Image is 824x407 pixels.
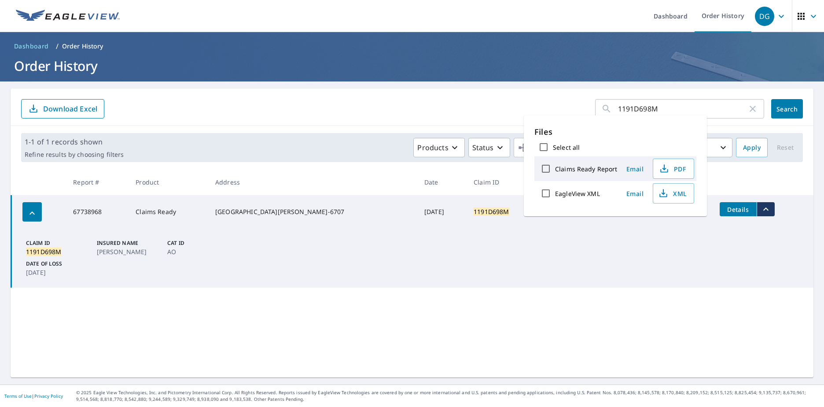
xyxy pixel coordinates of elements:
[66,169,129,195] th: Report #
[621,162,649,176] button: Email
[555,189,600,198] label: EagleView XML
[215,207,410,216] div: [GEOGRAPHIC_DATA][PERSON_NAME]-6707
[658,163,687,174] span: PDF
[757,202,775,216] button: filesDropdownBtn-67738968
[658,188,687,199] span: XML
[514,138,597,157] button: Orgs16
[26,248,61,256] mark: 1191D698M
[25,137,124,147] p: 1-1 of 1 records shown
[518,142,547,153] span: Orgs
[621,187,649,200] button: Email
[736,138,768,157] button: Apply
[553,143,580,152] label: Select all
[417,169,467,195] th: Date
[417,142,448,153] p: Products
[653,183,694,203] button: XML
[474,207,509,216] mark: 1191D698M
[167,247,235,256] p: AO
[97,247,164,256] p: [PERSON_NAME]
[34,393,63,399] a: Privacy Policy
[66,195,129,229] td: 67738968
[14,42,49,51] span: Dashboard
[468,138,510,157] button: Status
[625,189,646,198] span: Email
[467,169,539,195] th: Claim ID
[11,39,52,53] a: Dashboard
[472,142,494,153] p: Status
[725,205,751,214] span: Details
[97,239,164,247] p: Insured Name
[62,42,103,51] p: Order History
[743,142,761,153] span: Apply
[413,138,464,157] button: Products
[56,41,59,52] li: /
[417,195,467,229] td: [DATE]
[555,165,618,173] label: Claims Ready Report
[653,159,694,179] button: PDF
[43,104,97,114] p: Download Excel
[4,393,32,399] a: Terms of Use
[534,126,696,138] p: Files
[771,99,803,118] button: Search
[778,105,796,113] span: Search
[26,239,93,247] p: Claim ID
[11,57,813,75] h1: Order History
[618,96,747,121] input: Address, Report #, Claim ID, etc.
[26,260,93,268] p: Date of Loss
[25,151,124,159] p: Refine results by choosing filters
[625,165,646,173] span: Email
[16,10,120,23] img: EV Logo
[129,169,208,195] th: Product
[26,268,93,277] p: [DATE]
[21,99,104,118] button: Download Excel
[129,195,208,229] td: Claims Ready
[208,169,417,195] th: Address
[76,389,820,403] p: © 2025 Eagle View Technologies, Inc. and Pictometry International Corp. All Rights Reserved. Repo...
[755,7,774,26] div: DG
[167,239,235,247] p: Cat ID
[11,39,813,53] nav: breadcrumb
[720,202,757,216] button: detailsBtn-67738968
[4,393,63,399] p: |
